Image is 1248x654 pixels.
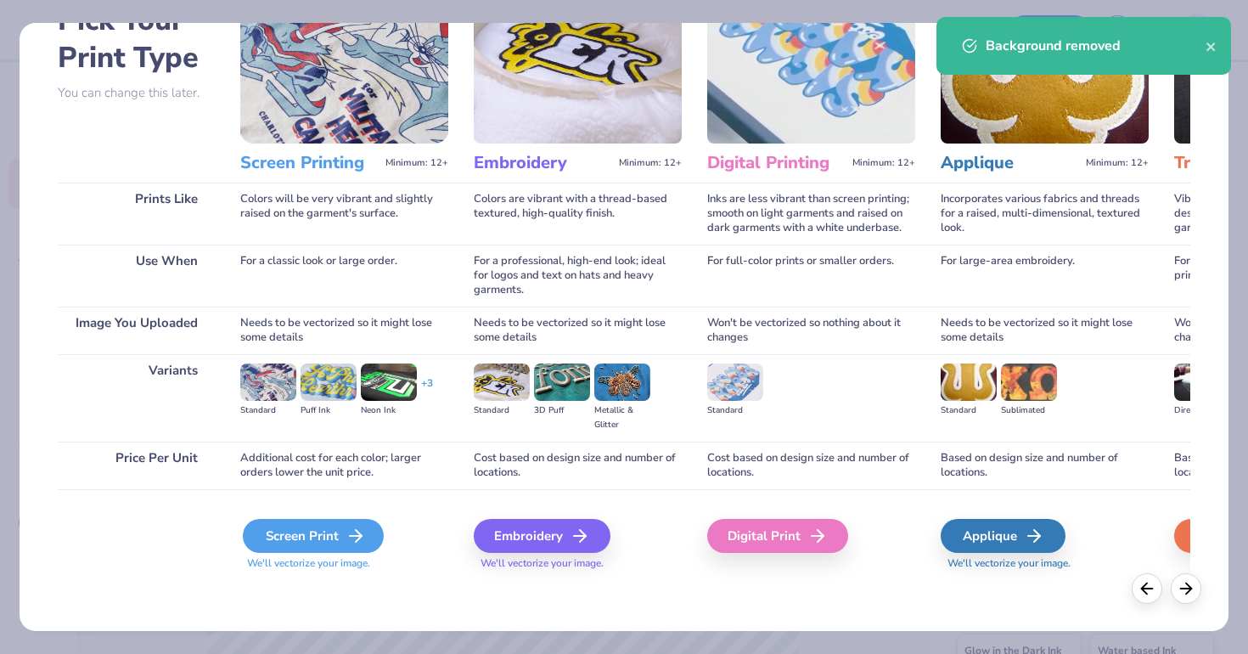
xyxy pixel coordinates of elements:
[58,307,215,354] div: Image You Uploaded
[240,307,448,354] div: Needs to be vectorized so it might lose some details
[1086,157,1149,169] span: Minimum: 12+
[1001,364,1057,401] img: Sublimated
[474,519,610,553] div: Embroidery
[474,403,530,418] div: Standard
[707,183,915,245] div: Inks are less vibrant than screen printing; smooth on light garments and raised on dark garments ...
[474,152,612,174] h3: Embroidery
[941,245,1149,307] div: For large-area embroidery.
[240,442,448,489] div: Additional cost for each color; larger orders lower the unit price.
[1174,403,1230,418] div: Direct-to-film
[986,36,1206,56] div: Background removed
[1174,364,1230,401] img: Direct-to-film
[474,364,530,401] img: Standard
[707,403,763,418] div: Standard
[301,364,357,401] img: Puff Ink
[421,376,433,405] div: + 3
[707,519,848,553] div: Digital Print
[58,245,215,307] div: Use When
[1206,36,1217,56] button: close
[707,245,915,307] div: For full-color prints or smaller orders.
[707,307,915,354] div: Won't be vectorized so nothing about it changes
[361,364,417,401] img: Neon Ink
[240,364,296,401] img: Standard
[58,2,215,76] h2: Pick Your Print Type
[58,183,215,245] div: Prints Like
[707,152,846,174] h3: Digital Printing
[852,157,915,169] span: Minimum: 12+
[941,183,1149,245] div: Incorporates various fabrics and threads for a raised, multi-dimensional, textured look.
[474,183,682,245] div: Colors are vibrant with a thread-based textured, high-quality finish.
[240,245,448,307] div: For a classic look or large order.
[243,519,384,553] div: Screen Print
[58,354,215,442] div: Variants
[534,364,590,401] img: 3D Puff
[941,442,1149,489] div: Based on design size and number of locations.
[534,403,590,418] div: 3D Puff
[594,403,650,432] div: Metallic & Glitter
[240,403,296,418] div: Standard
[474,245,682,307] div: For a professional, high-end look; ideal for logos and text on hats and heavy garments.
[240,152,379,174] h3: Screen Printing
[240,183,448,245] div: Colors will be very vibrant and slightly raised on the garment's surface.
[941,519,1065,553] div: Applique
[594,364,650,401] img: Metallic & Glitter
[619,157,682,169] span: Minimum: 12+
[58,86,215,100] p: You can change this later.
[941,403,997,418] div: Standard
[240,556,448,571] span: We'll vectorize your image.
[1001,403,1057,418] div: Sublimated
[474,307,682,354] div: Needs to be vectorized so it might lose some details
[474,556,682,571] span: We'll vectorize your image.
[361,403,417,418] div: Neon Ink
[941,556,1149,571] span: We'll vectorize your image.
[474,442,682,489] div: Cost based on design size and number of locations.
[707,442,915,489] div: Cost based on design size and number of locations.
[941,152,1079,174] h3: Applique
[385,157,448,169] span: Minimum: 12+
[707,364,763,401] img: Standard
[301,403,357,418] div: Puff Ink
[941,364,997,401] img: Standard
[941,307,1149,354] div: Needs to be vectorized so it might lose some details
[58,442,215,489] div: Price Per Unit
